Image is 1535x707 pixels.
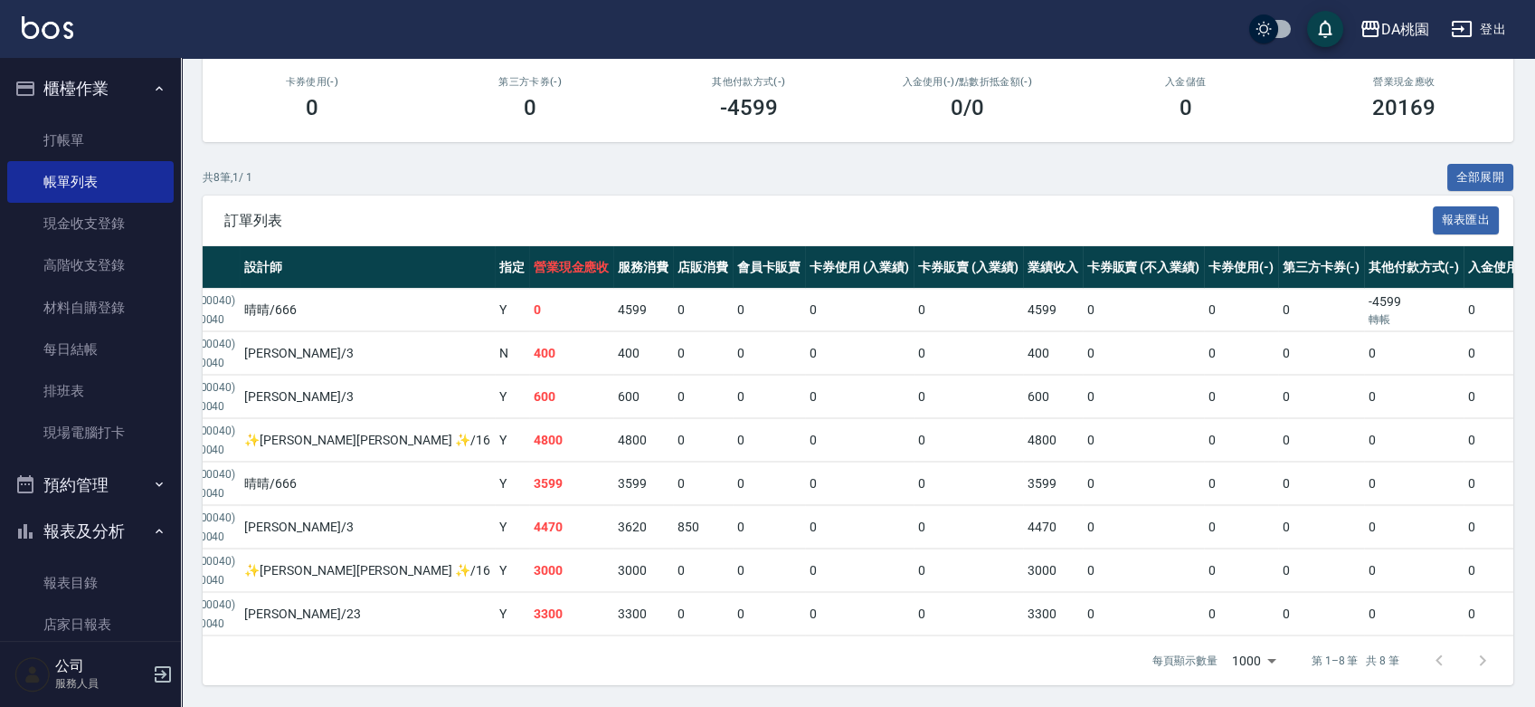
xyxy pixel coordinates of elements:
[495,332,529,375] td: N
[495,593,529,635] td: Y
[613,246,673,289] th: 服務消費
[172,553,236,572] div: 公司
[1381,18,1429,41] div: DA桃園
[805,376,914,418] td: 0
[1023,549,1083,592] td: 3000
[1364,593,1464,635] td: 0
[733,549,805,592] td: 0
[240,332,494,375] td: [PERSON_NAME] /3
[240,593,494,635] td: [PERSON_NAME] /23
[1225,636,1283,685] div: 1000
[495,506,529,549] td: Y
[197,510,236,529] p: (00040)
[240,549,494,592] td: ✨[PERSON_NAME][PERSON_NAME] ✨ /16
[733,506,805,549] td: 0
[1204,332,1278,375] td: 0
[1023,463,1083,505] td: 3599
[167,246,241,289] th: 客戶
[7,370,174,412] a: 排班表
[1364,289,1464,331] td: -4599
[306,95,318,120] h3: 0
[172,379,236,398] div: 公司
[1023,593,1083,635] td: 3300
[1023,506,1083,549] td: 4470
[1278,289,1365,331] td: 0
[1083,289,1204,331] td: 0
[1180,95,1192,120] h3: 0
[1204,289,1278,331] td: 0
[197,597,236,616] p: (00040)
[1278,593,1365,635] td: 0
[673,549,733,592] td: 0
[733,332,805,375] td: 0
[1433,211,1500,228] a: 報表匯出
[7,604,174,645] a: 店家日報表
[529,246,614,289] th: 營業現金應收
[661,76,837,88] h2: 其他付款方式(-)
[914,549,1023,592] td: 0
[720,95,778,120] h3: -4599
[7,203,174,244] a: 現金收支登錄
[240,506,494,549] td: [PERSON_NAME] /3
[673,463,733,505] td: 0
[7,412,174,454] a: 現場電腦打卡
[1278,506,1365,549] td: 0
[443,76,619,88] h2: 第三方卡券(-)
[914,463,1023,505] td: 0
[805,463,914,505] td: 0
[7,329,174,370] a: 每日結帳
[529,332,614,375] td: 400
[1204,376,1278,418] td: 0
[172,466,236,485] div: 公司
[805,593,914,635] td: 0
[673,332,733,375] td: 0
[495,246,529,289] th: 指定
[914,506,1023,549] td: 0
[529,593,614,635] td: 3300
[495,376,529,418] td: Y
[673,506,733,549] td: 850
[529,549,614,592] td: 3000
[7,119,174,161] a: 打帳單
[1278,376,1365,418] td: 0
[7,65,174,112] button: 櫃檯作業
[613,332,673,375] td: 400
[197,379,236,398] p: (00040)
[495,289,529,331] td: Y
[805,246,914,289] th: 卡券使用 (入業績)
[673,593,733,635] td: 0
[495,549,529,592] td: Y
[613,463,673,505] td: 3599
[1278,463,1365,505] td: 0
[1364,549,1464,592] td: 0
[1204,419,1278,462] td: 0
[495,419,529,462] td: Y
[224,76,400,88] h2: 卡券使用(-)
[240,419,494,462] td: ✨[PERSON_NAME][PERSON_NAME] ✨ /16
[880,76,1056,88] h2: 入金使用(-) /點數折抵金額(-)
[529,289,614,331] td: 0
[197,292,236,311] p: (00040)
[22,16,73,39] img: Logo
[172,311,236,328] p: 公司00040
[1083,593,1204,635] td: 0
[673,246,733,289] th: 店販消費
[1278,549,1365,592] td: 0
[914,289,1023,331] td: 0
[1083,549,1204,592] td: 0
[805,419,914,462] td: 0
[1083,419,1204,462] td: 0
[172,616,236,632] p: 公司00040
[1152,653,1218,669] p: 每頁顯示數量
[613,593,673,635] td: 3300
[733,289,805,331] td: 0
[172,355,236,371] p: 公司00040
[7,508,174,555] button: 報表及分析
[240,463,494,505] td: 晴晴 /666
[1023,419,1083,462] td: 4800
[673,376,733,418] td: 0
[197,466,236,485] p: (00040)
[733,419,805,462] td: 0
[1083,332,1204,375] td: 0
[1204,506,1278,549] td: 0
